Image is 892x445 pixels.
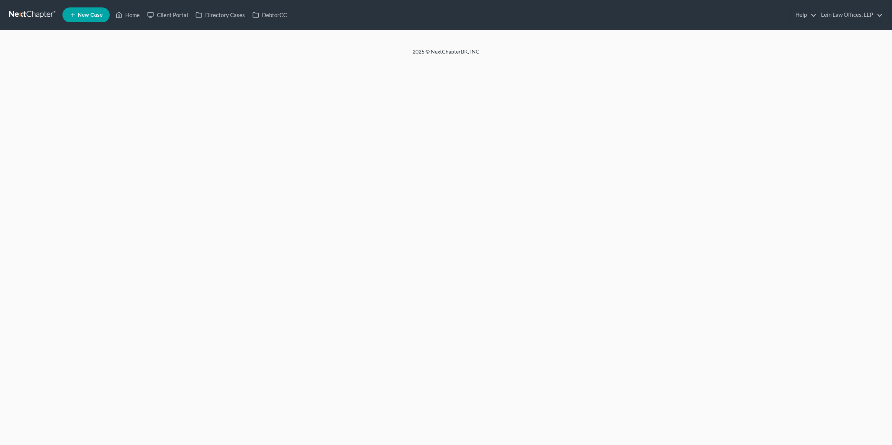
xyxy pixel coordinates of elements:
[62,7,110,22] new-legal-case-button: New Case
[112,8,143,22] a: Home
[143,8,192,22] a: Client Portal
[792,8,817,22] a: Help
[192,8,249,22] a: Directory Cases
[249,8,291,22] a: DebtorCC
[817,8,883,22] a: Lein Law Offices, LLP
[234,48,658,61] div: 2025 © NextChapterBK, INC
